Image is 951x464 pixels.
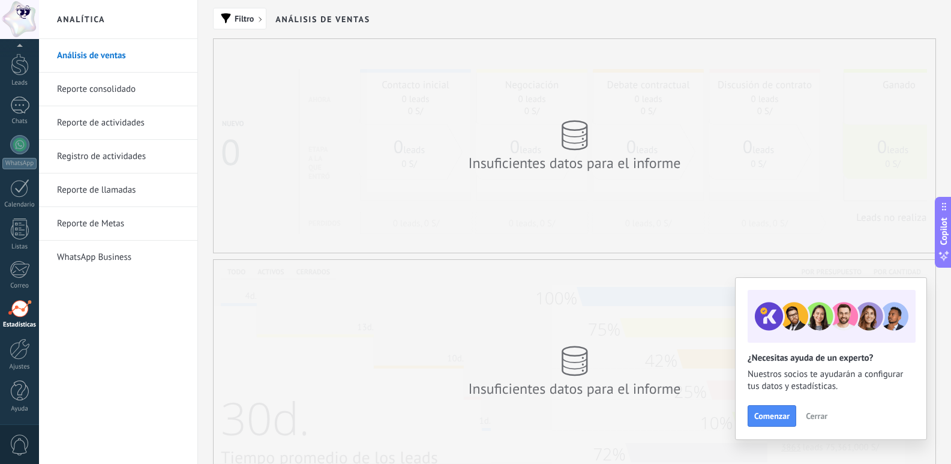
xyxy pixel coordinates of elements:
div: WhatsApp [2,158,37,169]
span: Comenzar [754,412,790,420]
div: Ajustes [2,363,37,371]
span: Cerrar [806,412,827,420]
div: Estadísticas [2,321,37,329]
li: Análisis de ventas [39,39,197,73]
a: Reporte de Metas [57,207,185,241]
li: Reporte de llamadas [39,173,197,207]
a: Reporte de actividades [57,106,185,140]
div: Chats [2,118,37,125]
div: Insuficientes datos para el informe [467,379,683,398]
li: Registro de actividades [39,140,197,173]
a: Reporte consolidado [57,73,185,106]
h2: ¿Necesitas ayuda de un experto? [748,352,914,364]
div: Insuficientes datos para el informe [467,154,683,172]
li: Reporte de actividades [39,106,197,140]
div: Correo [2,282,37,290]
a: Registro de actividades [57,140,185,173]
button: Comenzar [748,405,796,427]
div: Listas [2,243,37,251]
a: WhatsApp Business [57,241,185,274]
li: Reporte de Metas [39,207,197,241]
div: Leads [2,79,37,87]
span: Copilot [938,217,950,245]
button: Cerrar [800,407,833,425]
div: Ayuda [2,405,37,413]
button: Filtro [213,8,266,29]
li: Reporte consolidado [39,73,197,106]
a: Reporte de llamadas [57,173,185,207]
li: WhatsApp Business [39,241,197,274]
a: Análisis de ventas [57,39,185,73]
span: Nuestros socios te ayudarán a configurar tus datos y estadísticas. [748,369,914,393]
span: Filtro [235,14,254,23]
div: Calendario [2,201,37,209]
